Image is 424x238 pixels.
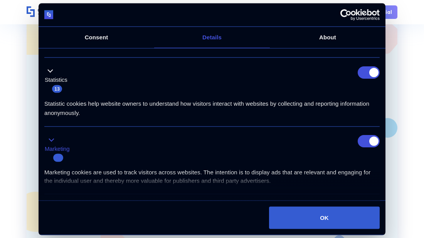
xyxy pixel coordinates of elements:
[45,76,67,84] label: Statistics
[270,27,385,48] a: About
[39,27,154,48] a: Consent
[154,27,270,48] a: Details
[44,169,370,184] span: Marketing cookies are used to track visitors across websites. The intention is to display ads tha...
[44,135,74,162] button: Marketing (57)
[312,9,380,20] a: Usercentrics Cookiebot - opens in a new window
[269,206,380,229] button: OK
[27,6,89,18] a: Home
[44,66,72,93] button: Statistics (13)
[52,85,62,93] span: 13
[44,93,380,118] div: Statistic cookies help website owners to understand how visitors interact with websites by collec...
[44,10,53,19] img: logo
[385,201,424,238] div: Widget de chat
[385,201,424,238] iframe: Chat Widget
[45,144,70,153] label: Marketing
[53,154,63,162] span: 57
